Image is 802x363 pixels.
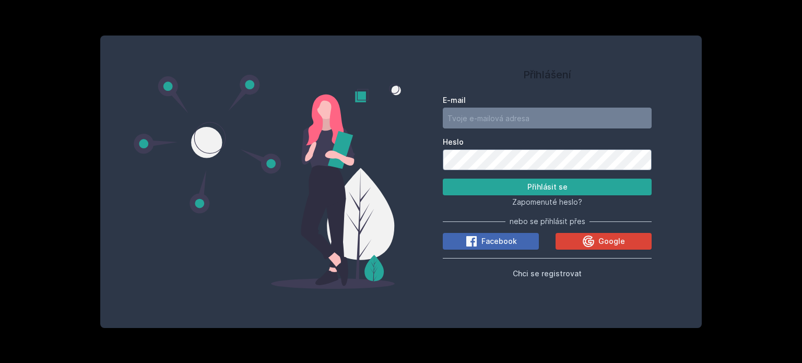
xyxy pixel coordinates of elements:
[512,197,582,206] span: Zapomenuté heslo?
[556,233,652,250] button: Google
[443,233,539,250] button: Facebook
[443,179,652,195] button: Přihlásit se
[443,108,652,128] input: Tvoje e-mailová adresa
[513,269,582,278] span: Chci se registrovat
[510,216,585,227] span: nebo se přihlásit přes
[443,137,652,147] label: Heslo
[443,67,652,83] h1: Přihlášení
[481,236,517,247] span: Facebook
[513,267,582,279] button: Chci se registrovat
[598,236,625,247] span: Google
[443,95,652,106] label: E-mail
